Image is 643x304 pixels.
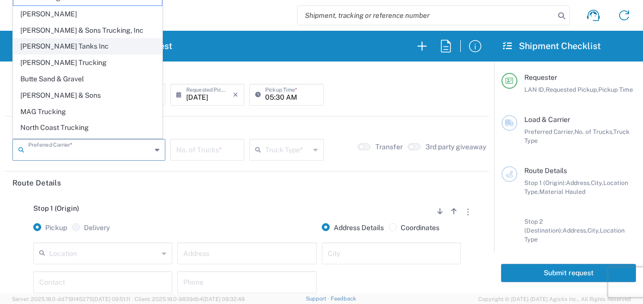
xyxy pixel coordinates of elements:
[563,227,587,234] span: Address,
[503,40,601,52] h2: Shipment Checklist
[389,223,439,232] label: Coordinates
[12,4,52,27] img: pge
[12,40,172,52] h2: Aggregate & Spoils Shipment Request
[587,227,600,234] span: City,
[591,179,603,186] span: City,
[524,73,557,81] span: Requester
[33,204,79,212] span: Stop 1 (Origin)
[539,188,585,195] span: Material Hauled
[524,86,546,93] span: LAN ID,
[375,142,403,151] label: Transfer
[12,178,61,188] h2: Route Details
[135,296,245,302] span: Client: 2025.18.0-9839db4
[598,86,633,93] span: Pickup Time
[13,71,162,87] span: Butte Sand & Gravel
[322,223,384,232] label: Address Details
[13,120,162,135] span: North Coast Trucking
[478,295,631,304] span: Copyright © [DATE]-[DATE] Agistix Inc., All Rights Reserved
[306,296,331,302] a: Support
[524,128,574,135] span: Preferred Carrier,
[12,296,130,302] span: Server: 2025.18.0-dd719145275
[203,296,245,302] span: [DATE] 09:32:48
[524,167,567,175] span: Route Details
[524,116,570,123] span: Load & Carrier
[524,218,563,234] span: Stop 2 (Destination):
[13,55,162,70] span: [PERSON_NAME] Trucking
[233,87,238,103] i: ×
[574,128,613,135] span: No. of Trucks,
[426,142,486,151] label: 3rd party giveaway
[546,86,598,93] span: Requested Pickup,
[524,179,566,186] span: Stop 1 (Origin):
[501,264,636,282] button: Submit request
[93,296,130,302] span: [DATE] 09:51:11
[13,136,162,152] span: Northstate Aggregate
[13,104,162,120] span: MAG Trucking
[297,6,555,25] input: Shipment, tracking or reference number
[566,179,591,186] span: Address,
[13,88,162,103] span: [PERSON_NAME] & Sons
[331,296,356,302] a: Feedback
